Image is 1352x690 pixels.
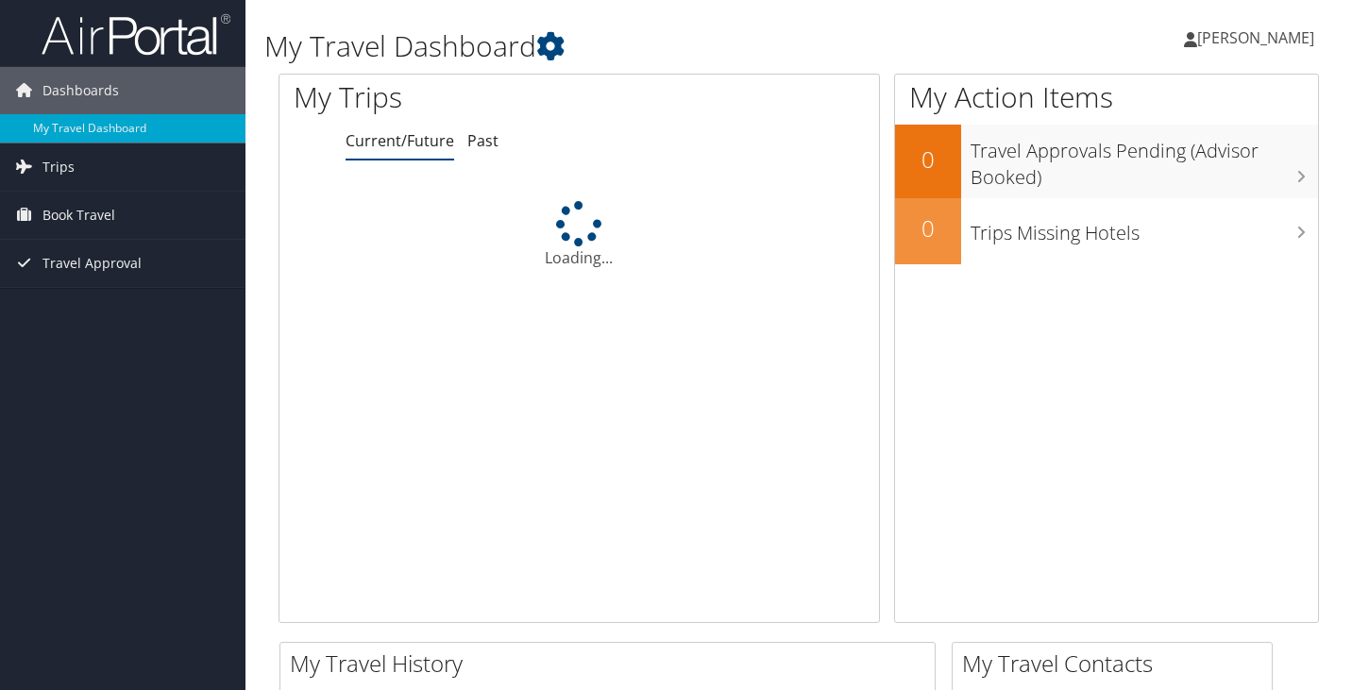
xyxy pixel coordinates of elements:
h2: My Travel Contacts [962,648,1272,680]
h2: 0 [895,143,961,176]
h3: Trips Missing Hotels [971,210,1318,246]
div: Loading... [279,201,879,269]
span: Trips [42,143,75,191]
h1: My Trips [294,77,615,117]
a: Current/Future [346,130,454,151]
h2: 0 [895,212,961,244]
span: [PERSON_NAME] [1197,27,1314,48]
span: Book Travel [42,192,115,239]
h3: Travel Approvals Pending (Advisor Booked) [971,128,1318,191]
span: Travel Approval [42,240,142,287]
a: Past [467,130,499,151]
h1: My Action Items [895,77,1318,117]
span: Dashboards [42,67,119,114]
h1: My Travel Dashboard [264,26,977,66]
img: airportal-logo.png [42,12,230,57]
a: 0Trips Missing Hotels [895,198,1318,264]
a: [PERSON_NAME] [1184,9,1333,66]
h2: My Travel History [290,648,935,680]
a: 0Travel Approvals Pending (Advisor Booked) [895,125,1318,197]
